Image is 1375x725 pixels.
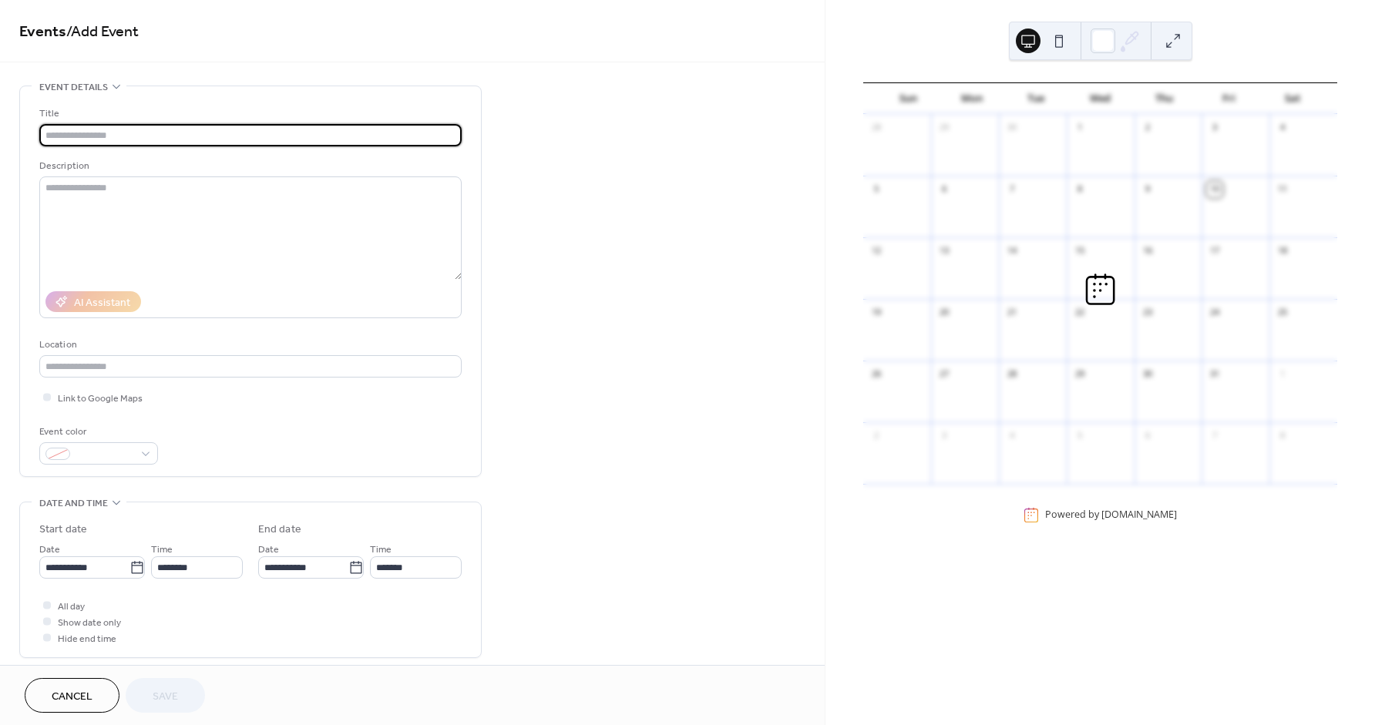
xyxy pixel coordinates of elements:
div: Sun [876,83,940,114]
div: 30 [1004,119,1020,136]
div: 6 [1139,428,1156,445]
div: 15 [1071,243,1088,260]
span: Date and time [39,495,108,512]
span: Time [151,542,173,558]
div: 9 [1139,181,1156,198]
div: 25 [1274,304,1291,321]
div: Thu [1132,83,1196,114]
div: 29 [936,119,953,136]
div: 28 [868,119,885,136]
span: Cancel [52,689,92,705]
span: Hide end time [58,631,116,647]
div: 4 [1004,428,1020,445]
a: Events [19,17,66,47]
div: Location [39,337,459,353]
div: Tue [1004,83,1068,114]
div: Start date [39,522,87,538]
div: Description [39,158,459,174]
div: 3 [936,428,953,445]
div: 29 [1071,366,1088,383]
span: Show date only [58,615,121,631]
span: Date [258,542,279,558]
div: 1 [1274,366,1291,383]
span: Date [39,542,60,558]
div: Fri [1197,83,1261,114]
div: 4 [1274,119,1291,136]
div: 12 [868,243,885,260]
span: Time [370,542,392,558]
button: Cancel [25,678,119,713]
div: 8 [1071,181,1088,198]
div: 14 [1004,243,1020,260]
div: 10 [1206,181,1223,198]
div: 28 [1004,366,1020,383]
span: / Add Event [66,17,139,47]
div: Sat [1261,83,1325,114]
a: [DOMAIN_NAME] [1101,508,1177,521]
div: 26 [868,366,885,383]
div: 27 [936,366,953,383]
span: All day [58,599,85,615]
div: 8 [1274,428,1291,445]
div: 13 [936,243,953,260]
div: 21 [1004,304,1020,321]
div: Mon [940,83,1004,114]
div: 17 [1206,243,1223,260]
div: 7 [1004,181,1020,198]
div: 5 [868,181,885,198]
div: 3 [1206,119,1223,136]
div: 30 [1139,366,1156,383]
div: 7 [1206,428,1223,445]
div: Title [39,106,459,122]
div: 23 [1139,304,1156,321]
div: 22 [1071,304,1088,321]
div: 2 [1139,119,1156,136]
span: Event details [39,79,108,96]
div: 19 [868,304,885,321]
div: 5 [1071,428,1088,445]
div: Event color [39,424,155,440]
div: 20 [936,304,953,321]
span: Link to Google Maps [58,391,143,407]
div: 11 [1274,181,1291,198]
div: 6 [936,181,953,198]
div: 31 [1206,366,1223,383]
div: 1 [1071,119,1088,136]
div: 24 [1206,304,1223,321]
div: Wed [1068,83,1132,114]
div: 16 [1139,243,1156,260]
div: 18 [1274,243,1291,260]
div: Powered by [1045,508,1177,521]
div: End date [258,522,301,538]
div: 2 [868,428,885,445]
